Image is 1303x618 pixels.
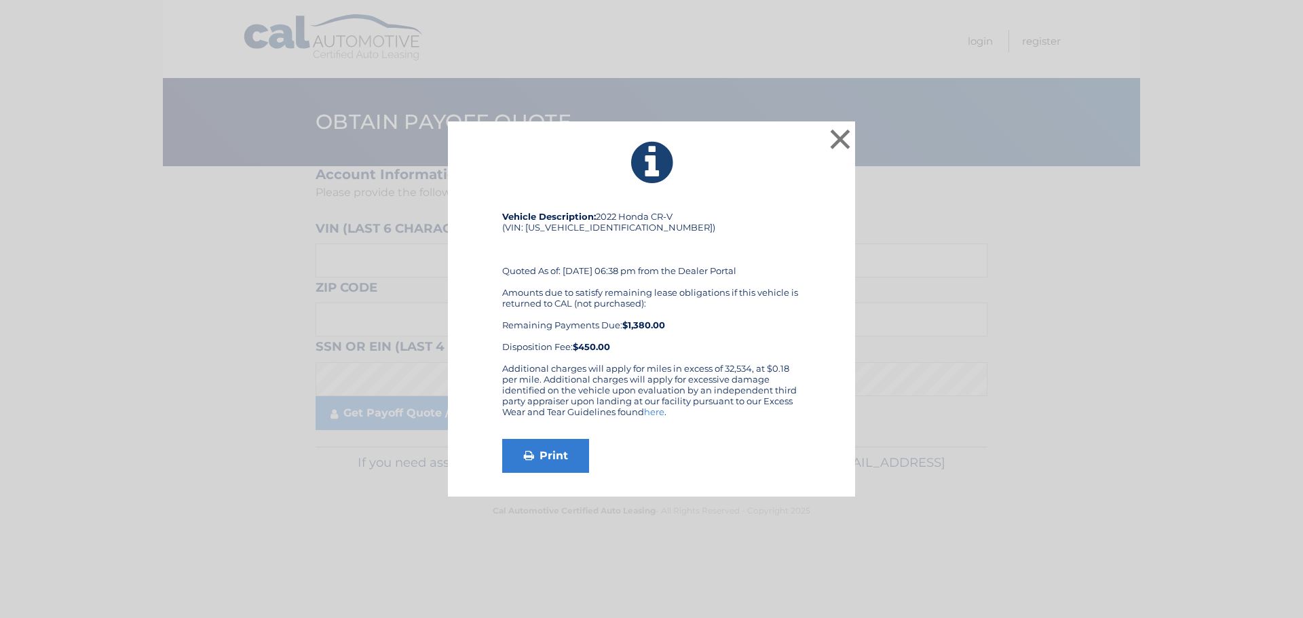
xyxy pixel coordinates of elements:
a: here [644,406,664,417]
div: Additional charges will apply for miles in excess of 32,534, at $0.18 per mile. Additional charge... [502,363,801,428]
div: 2022 Honda CR-V (VIN: [US_VEHICLE_IDENTIFICATION_NUMBER]) Quoted As of: [DATE] 06:38 pm from the ... [502,211,801,363]
div: Amounts due to satisfy remaining lease obligations if this vehicle is returned to CAL (not purcha... [502,287,801,352]
a: Print [502,439,589,473]
strong: $450.00 [573,341,610,352]
b: $1,380.00 [622,320,665,330]
strong: Vehicle Description: [502,211,596,222]
button: × [827,125,854,153]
